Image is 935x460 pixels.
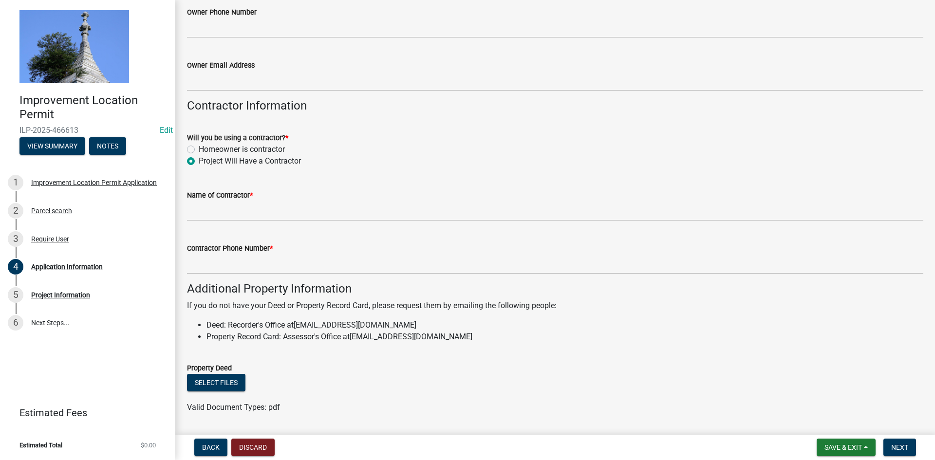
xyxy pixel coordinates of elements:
[8,403,160,423] a: Estimated Fees
[19,126,156,135] span: ILP-2025-466613
[883,439,916,456] button: Next
[31,236,69,242] div: Require User
[187,99,923,113] h4: Contractor Information
[202,443,220,451] span: Back
[31,263,103,270] div: Application Information
[8,175,23,190] div: 1
[89,137,126,155] button: Notes
[187,300,923,312] p: If you do not have your Deed or Property Record Card, please request them by emailing the followi...
[8,287,23,303] div: 5
[891,443,908,451] span: Next
[294,320,416,330] a: [EMAIL_ADDRESS][DOMAIN_NAME]
[187,9,257,16] label: Owner Phone Number
[199,155,301,167] label: Project Will Have a Contractor
[187,135,288,142] label: Will you be using a contractor?
[8,259,23,275] div: 4
[8,231,23,247] div: 3
[187,365,232,372] label: Property Deed
[19,93,168,122] h4: Improvement Location Permit
[824,443,862,451] span: Save & Exit
[89,143,126,150] wm-modal-confirm: Notes
[31,179,157,186] div: Improvement Location Permit Application
[160,126,173,135] wm-modal-confirm: Edit Application Number
[194,439,227,456] button: Back
[19,137,85,155] button: View Summary
[19,442,62,448] span: Estimated Total
[141,442,156,448] span: $0.00
[187,282,923,296] h4: Additional Property Information
[817,439,876,456] button: Save & Exit
[160,126,173,135] a: Edit
[187,192,253,199] label: Name of Contractor
[206,331,923,343] li: Property Record Card: Assessor's Office at
[187,62,255,69] label: Owner Email Address
[231,439,275,456] button: Discard
[199,144,285,155] label: Homeowner is contractor
[206,319,923,331] li: Deed: Recorder's Office at
[187,374,245,391] button: Select files
[31,292,90,298] div: Project Information
[8,203,23,219] div: 2
[31,207,72,214] div: Parcel search
[350,332,472,341] a: [EMAIL_ADDRESS][DOMAIN_NAME]
[19,143,85,150] wm-modal-confirm: Summary
[187,245,273,252] label: Contractor Phone Number
[187,403,280,412] span: Valid Document Types: pdf
[19,10,129,83] img: Decatur County, Indiana
[8,315,23,331] div: 6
